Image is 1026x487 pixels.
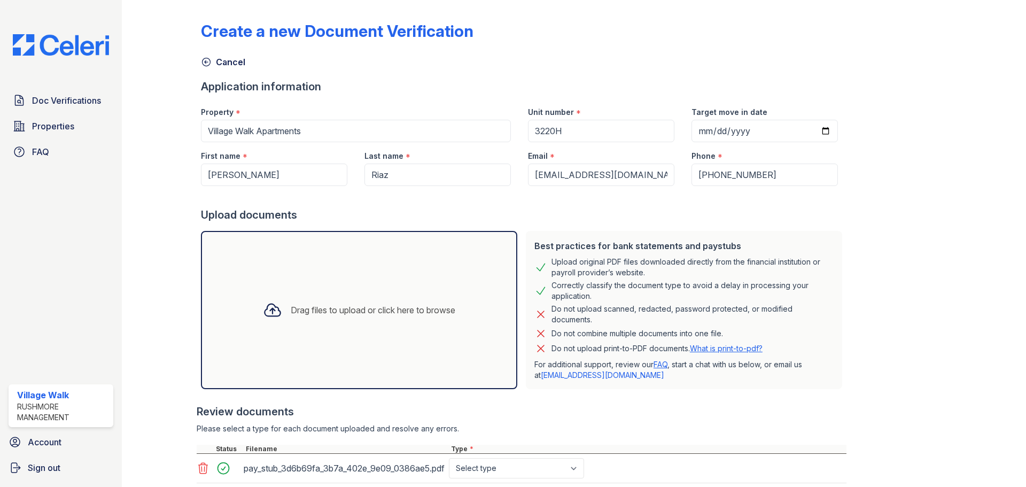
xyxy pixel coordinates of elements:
[4,431,118,453] a: Account
[201,21,473,41] div: Create a new Document Verification
[244,460,445,477] div: pay_stub_3d6b69fa_3b7a_402e_9e09_0386ae5.pdf
[32,94,101,107] span: Doc Verifications
[32,145,49,158] span: FAQ
[201,207,846,222] div: Upload documents
[197,404,846,419] div: Review documents
[551,280,834,302] div: Correctly classify the document type to avoid a delay in processing your application.
[28,461,60,474] span: Sign out
[4,34,118,56] img: CE_Logo_Blue-a8612792a0a2168367f1c8372b55b34899dd931a85d93a1a3d3e32e68fde9ad4.png
[197,423,846,434] div: Please select a type for each document uploaded and resolve any errors.
[201,56,245,68] a: Cancel
[541,370,664,380] a: [EMAIL_ADDRESS][DOMAIN_NAME]
[28,436,61,449] span: Account
[17,401,109,423] div: Rushmore Management
[551,327,723,340] div: Do not combine multiple documents into one file.
[291,304,455,316] div: Drag files to upload or click here to browse
[551,304,834,325] div: Do not upload scanned, redacted, password protected, or modified documents.
[528,107,574,118] label: Unit number
[449,445,846,453] div: Type
[17,389,109,401] div: Village Walk
[9,141,113,163] a: FAQ
[691,151,716,161] label: Phone
[690,344,763,353] a: What is print-to-pdf?
[534,359,834,381] p: For additional support, review our , start a chat with us below, or email us at
[654,360,667,369] a: FAQ
[4,457,118,478] a: Sign out
[534,239,834,252] div: Best practices for bank statements and paystubs
[691,107,767,118] label: Target move in date
[551,257,834,278] div: Upload original PDF files downloaded directly from the financial institution or payroll provider’...
[364,151,403,161] label: Last name
[9,115,113,137] a: Properties
[201,107,234,118] label: Property
[244,445,449,453] div: Filename
[201,151,240,161] label: First name
[214,445,244,453] div: Status
[32,120,74,133] span: Properties
[551,343,763,354] p: Do not upload print-to-PDF documents.
[528,151,548,161] label: Email
[201,79,846,94] div: Application information
[9,90,113,111] a: Doc Verifications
